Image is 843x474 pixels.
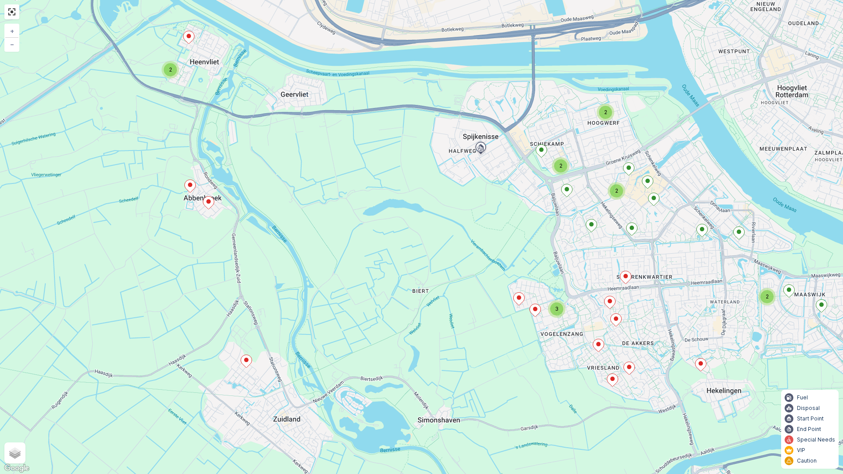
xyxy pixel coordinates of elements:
[559,162,562,169] span: 2
[608,182,625,200] div: 2
[552,157,569,175] div: 2
[604,109,607,115] span: 2
[597,104,614,121] div: 2
[615,187,618,194] span: 2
